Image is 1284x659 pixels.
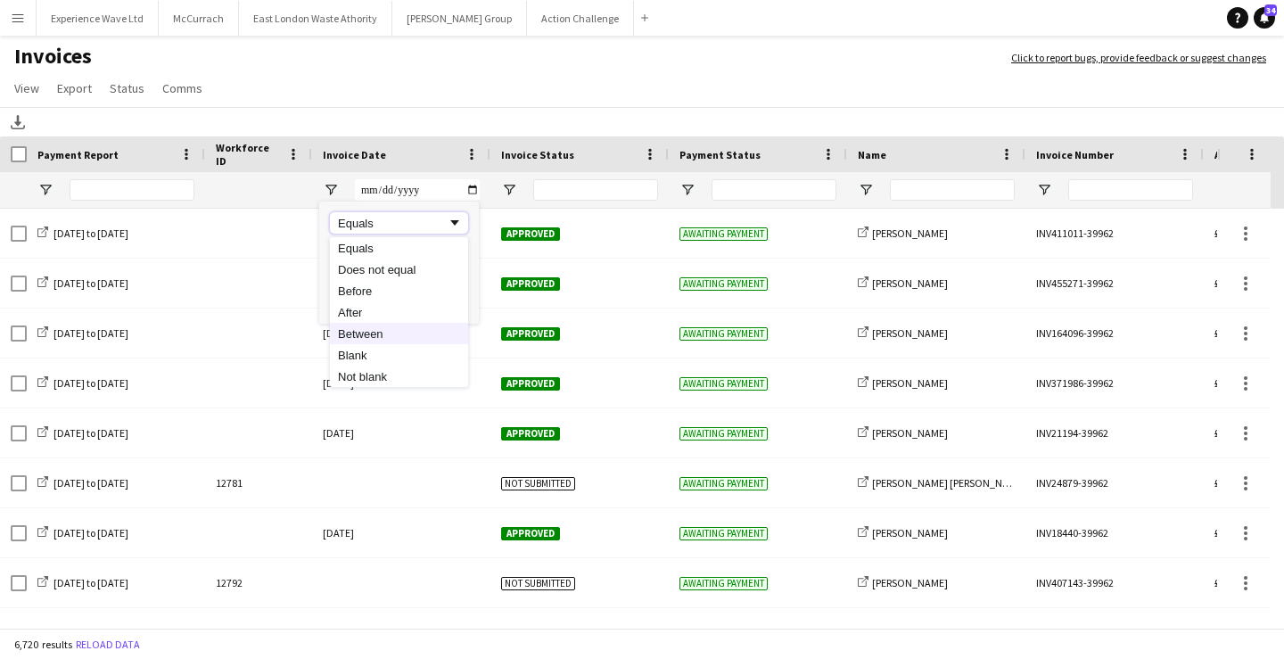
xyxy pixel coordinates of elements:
[1214,426,1249,440] span: £468.00
[323,148,386,161] span: Invoice Date
[155,77,210,100] a: Comms
[355,179,480,201] input: Invoice Date Filter Input
[53,227,128,240] span: [DATE] to [DATE]
[501,527,560,540] span: Approved
[872,276,948,290] span: [PERSON_NAME]
[501,377,560,391] span: Approved
[1036,182,1052,198] button: Open Filter Menu
[37,476,128,490] a: [DATE] to [DATE]
[679,527,768,540] span: Awaiting payment
[37,526,128,540] a: [DATE] to [DATE]
[1011,50,1266,66] a: Click to report bugs, provide feedback or suggest changes
[7,77,46,100] a: View
[338,217,447,230] div: Equals
[37,148,119,161] span: Payment Report
[1214,576,1249,589] span: £335.00
[1214,182,1230,198] button: Open Filter Menu
[159,1,239,36] button: McCurrach
[37,182,53,198] button: Open Filter Menu
[37,276,128,290] a: [DATE] to [DATE]
[1214,227,1249,240] span: £749.60
[338,263,416,276] span: Does not equal
[501,182,517,198] button: Open Filter Menu
[679,427,768,441] span: Awaiting payment
[1025,608,1204,657] div: INV81647-39962
[53,326,128,340] span: [DATE] to [DATE]
[1214,326,1249,340] span: £365.00
[872,326,948,340] span: [PERSON_NAME]
[679,377,768,391] span: Awaiting payment
[392,1,527,36] button: [PERSON_NAME] Group
[14,80,39,96] span: View
[501,227,560,241] span: Approved
[858,148,886,161] span: Name
[312,608,490,657] div: [DATE]
[1025,259,1204,308] div: INV455271-39962
[1025,558,1204,607] div: INV407143-39962
[103,77,152,100] a: Status
[37,227,128,240] a: [DATE] to [DATE]
[872,376,948,390] span: [PERSON_NAME]
[53,526,128,540] span: [DATE] to [DATE]
[1264,4,1277,16] span: 34
[330,212,468,234] div: Filtering operator
[1214,276,1249,290] span: £365.00
[1025,408,1204,457] div: INV21194-39962
[338,349,367,362] span: Blank
[312,309,490,358] div: [DATE]
[679,577,768,590] span: Awaiting payment
[37,1,159,36] button: Experience Wave Ltd
[679,182,695,198] button: Open Filter Menu
[679,277,768,291] span: Awaiting payment
[53,376,128,390] span: [DATE] to [DATE]
[216,141,280,168] span: Workforce ID
[1214,476,1249,490] span: £601.67
[501,577,575,590] span: Not submitted
[679,477,768,490] span: Awaiting payment
[50,77,99,100] a: Export
[338,242,374,255] span: Equals
[679,227,768,241] span: Awaiting payment
[1025,209,1204,258] div: INV411011-39962
[319,202,479,324] div: Column Filter
[53,276,128,290] span: [DATE] to [DATE]
[533,179,658,201] input: Invoice Status Filter Input
[872,476,1025,490] span: [PERSON_NAME] [PERSON_NAME]
[205,558,312,607] div: 12792
[890,179,1015,201] input: Name Filter Input
[338,370,387,383] span: Not blank
[312,259,490,308] div: [DATE]
[162,80,202,96] span: Comms
[501,148,574,161] span: Invoice Status
[37,576,128,589] a: [DATE] to [DATE]
[1214,526,1249,540] span: £355.00
[679,148,761,161] span: Payment Status
[239,1,392,36] button: East London Waste Athority
[1036,148,1114,161] span: Invoice Number
[501,327,560,341] span: Approved
[323,182,339,198] button: Open Filter Menu
[37,426,128,440] a: [DATE] to [DATE]
[312,408,490,457] div: [DATE]
[7,111,29,133] app-action-btn: Download
[338,306,362,319] span: After
[205,458,312,507] div: 12781
[53,426,128,440] span: [DATE] to [DATE]
[527,1,634,36] button: Action Challenge
[1025,309,1204,358] div: INV164096-39962
[1214,148,1254,161] span: Amount
[872,576,948,589] span: [PERSON_NAME]
[872,526,948,540] span: [PERSON_NAME]
[312,508,490,557] div: [DATE]
[501,277,560,291] span: Approved
[872,426,948,440] span: [PERSON_NAME]
[1025,358,1204,408] div: INV371986-39962
[338,284,372,298] span: Before
[70,179,194,201] input: Payment Report Filter Input
[72,635,144,655] button: Reload data
[312,358,490,408] div: [DATE]
[1068,179,1193,201] input: Invoice Number Filter Input
[330,237,468,387] div: Select Field
[1025,508,1204,557] div: INV18440-39962
[858,182,874,198] button: Open Filter Menu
